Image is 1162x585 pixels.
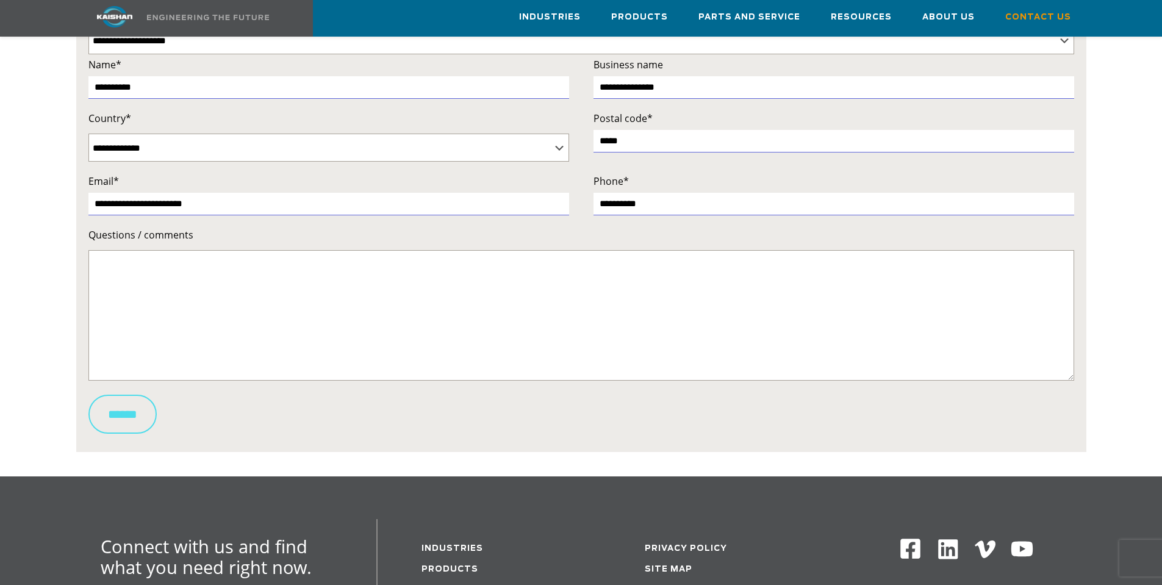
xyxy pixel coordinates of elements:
label: Phone* [594,173,1074,190]
a: Products [611,1,668,34]
span: Connect with us and find what you need right now. [101,534,312,579]
a: Privacy Policy [645,545,727,553]
span: Resources [831,10,892,24]
a: Contact Us [1005,1,1071,34]
span: Parts and Service [698,10,800,24]
img: Facebook [899,537,922,560]
img: Engineering the future [147,15,269,20]
a: Resources [831,1,892,34]
form: Contact form [88,56,1074,443]
a: Industries [421,545,483,553]
img: Youtube [1010,537,1034,561]
a: Industries [519,1,581,34]
span: Contact Us [1005,10,1071,24]
label: Business name [594,56,1074,73]
label: Postal code* [594,110,1074,127]
label: Name* [88,56,569,73]
label: Country* [88,110,569,127]
a: Site Map [645,565,692,573]
a: Products [421,565,478,573]
a: Parts and Service [698,1,800,34]
img: Vimeo [975,540,995,558]
label: Email* [88,173,569,190]
span: Products [611,10,668,24]
img: kaishan logo [69,6,160,27]
span: About Us [922,10,975,24]
img: Linkedin [936,537,960,561]
span: Industries [519,10,581,24]
a: About Us [922,1,975,34]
